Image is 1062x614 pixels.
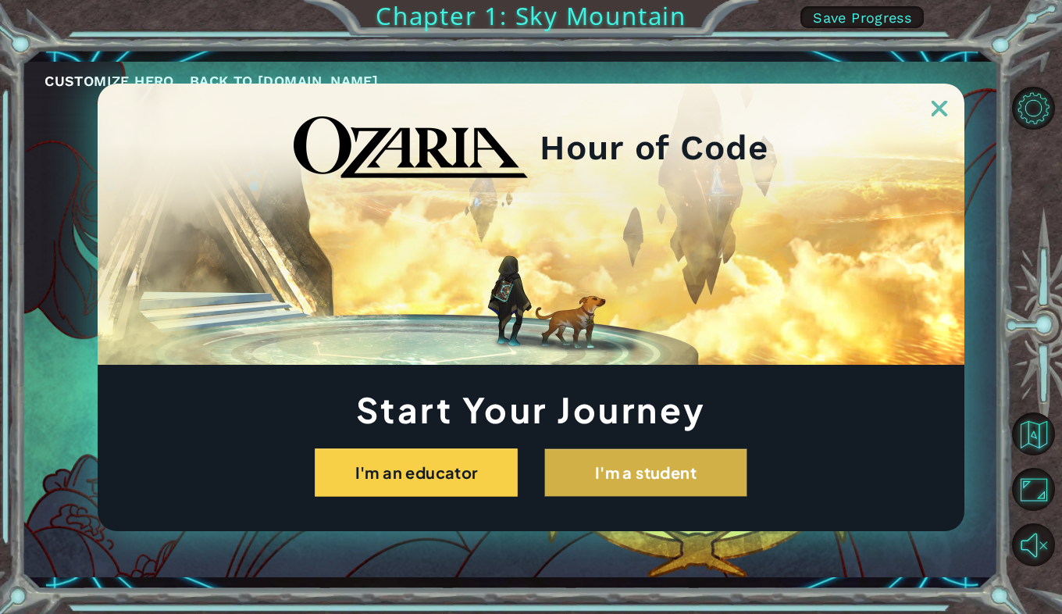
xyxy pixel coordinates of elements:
[315,448,518,497] button: I'm an educator
[98,394,964,425] h1: Start Your Journey
[294,116,528,179] img: blackOzariaWordmark.png
[932,101,947,116] img: ExitButton_Dusk.png
[544,448,747,497] button: I'm a student
[540,133,768,162] h2: Hour of Code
